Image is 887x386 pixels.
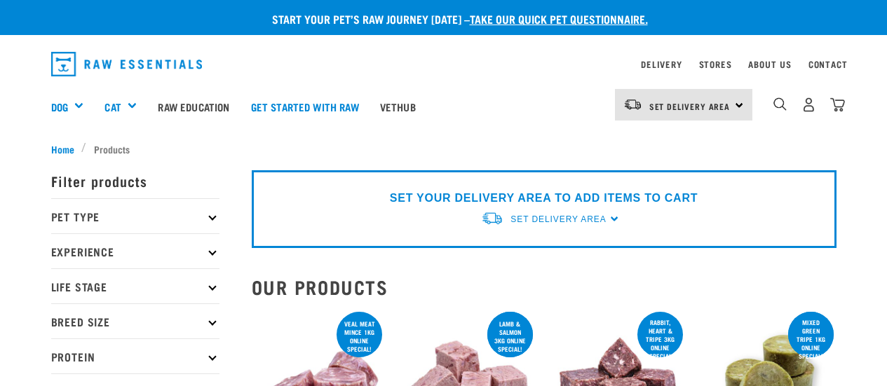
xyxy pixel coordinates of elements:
[370,78,426,135] a: Vethub
[481,211,503,226] img: van-moving.png
[51,303,219,338] p: Breed Size
[147,78,240,135] a: Raw Education
[470,15,648,22] a: take our quick pet questionnaire.
[252,276,837,298] h2: Our Products
[748,62,791,67] a: About Us
[51,268,219,303] p: Life Stage
[390,190,698,207] p: SET YOUR DELIVERY AREA TO ADD ITEMS TO CART
[51,163,219,198] p: Filter products
[51,52,203,76] img: Raw Essentials Logo
[51,233,219,268] p: Experience
[830,97,845,112] img: home-icon@2x.png
[51,338,219,373] p: Protein
[649,104,731,109] span: Set Delivery Area
[51,142,82,156] a: Home
[241,78,370,135] a: Get started with Raw
[51,142,74,156] span: Home
[699,62,732,67] a: Stores
[510,214,606,224] span: Set Delivery Area
[51,198,219,233] p: Pet Type
[637,312,683,366] div: Rabbit, Heart & Tripe 3kg online special
[801,97,816,112] img: user.png
[51,142,837,156] nav: breadcrumbs
[51,99,68,115] a: Dog
[641,62,682,67] a: Delivery
[788,312,834,366] div: Mixed Green Tripe 1kg online special!
[808,62,848,67] a: Contact
[40,46,848,82] nav: dropdown navigation
[104,99,121,115] a: Cat
[337,313,382,359] div: Veal Meat mince 1kg online special!
[623,98,642,111] img: van-moving.png
[487,313,533,359] div: Lamb & Salmon 3kg online special!
[773,97,787,111] img: home-icon-1@2x.png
